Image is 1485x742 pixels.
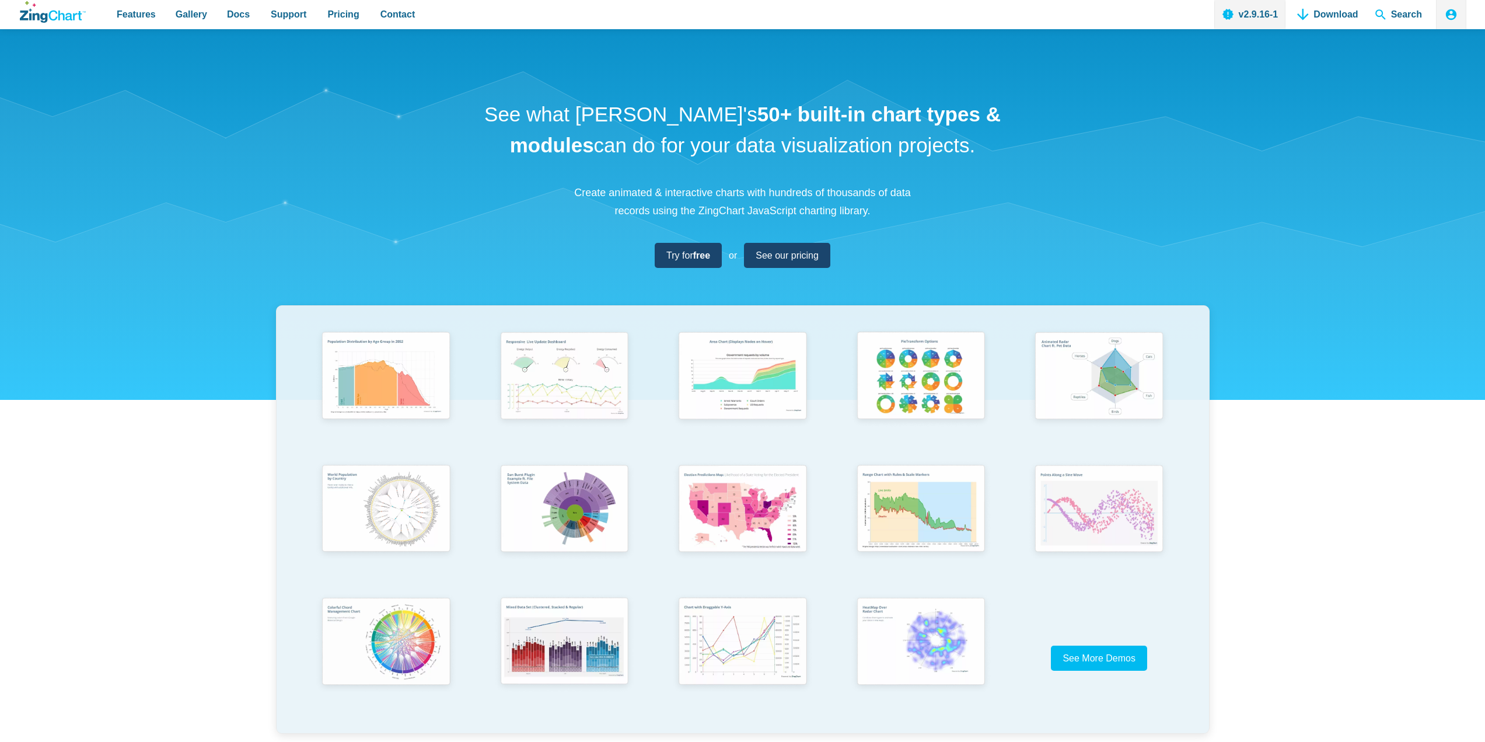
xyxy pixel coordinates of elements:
[475,326,654,459] a: Responsive Live Update Dashboard
[327,6,359,22] span: Pricing
[1051,646,1147,671] a: See More Demos
[654,326,832,459] a: Area Chart (Displays Nodes on Hover)
[227,6,250,22] span: Docs
[666,248,710,263] span: Try for
[1063,653,1135,663] span: See More Demos
[493,592,635,694] img: Mixed Data Set (Clustered, Stacked, and Regular)
[176,6,207,22] span: Gallery
[744,243,830,268] a: See our pricing
[756,248,819,263] span: See our pricing
[671,592,813,694] img: Chart with Draggable Y-Axis
[315,592,457,694] img: Colorful Chord Management Chart
[671,459,813,561] img: Election Predictions Map
[20,1,86,23] a: ZingChart Logo. Click to return to the homepage
[831,459,1010,592] a: Range Chart with Rultes & Scale Markers
[693,250,710,260] strong: free
[475,459,654,592] a: Sun Burst Plugin Example ft. File System Data
[380,6,415,22] span: Contact
[315,326,457,428] img: Population Distribution by Age Group in 2052
[297,326,476,459] a: Population Distribution by Age Group in 2052
[117,6,156,22] span: Features
[315,459,457,562] img: World Population by Country
[271,6,306,22] span: Support
[1028,326,1170,428] img: Animated Radar Chart ft. Pet Data
[493,326,635,428] img: Responsive Live Update Dashboard
[480,99,1005,161] h1: See what [PERSON_NAME]'s can do for your data visualization projects.
[729,248,737,263] span: or
[850,459,992,562] img: Range Chart with Rultes & Scale Markers
[297,459,476,592] a: World Population by Country
[654,592,832,724] a: Chart with Draggable Y-Axis
[1010,326,1189,459] a: Animated Radar Chart ft. Pet Data
[671,326,813,428] img: Area Chart (Displays Nodes on Hover)
[510,103,1001,156] strong: 50+ built-in chart types & modules
[850,592,992,694] img: Heatmap Over Radar Chart
[654,459,832,592] a: Election Predictions Map
[831,326,1010,459] a: Pie Transform Options
[831,592,1010,724] a: Heatmap Over Radar Chart
[493,459,635,561] img: Sun Burst Plugin Example ft. File System Data
[1010,459,1189,592] a: Points Along a Sine Wave
[1028,459,1170,561] img: Points Along a Sine Wave
[297,592,476,724] a: Colorful Chord Management Chart
[475,592,654,724] a: Mixed Data Set (Clustered, Stacked, and Regular)
[850,326,992,428] img: Pie Transform Options
[655,243,722,268] a: Try forfree
[568,184,918,220] p: Create animated & interactive charts with hundreds of thousands of data records using the ZingCha...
